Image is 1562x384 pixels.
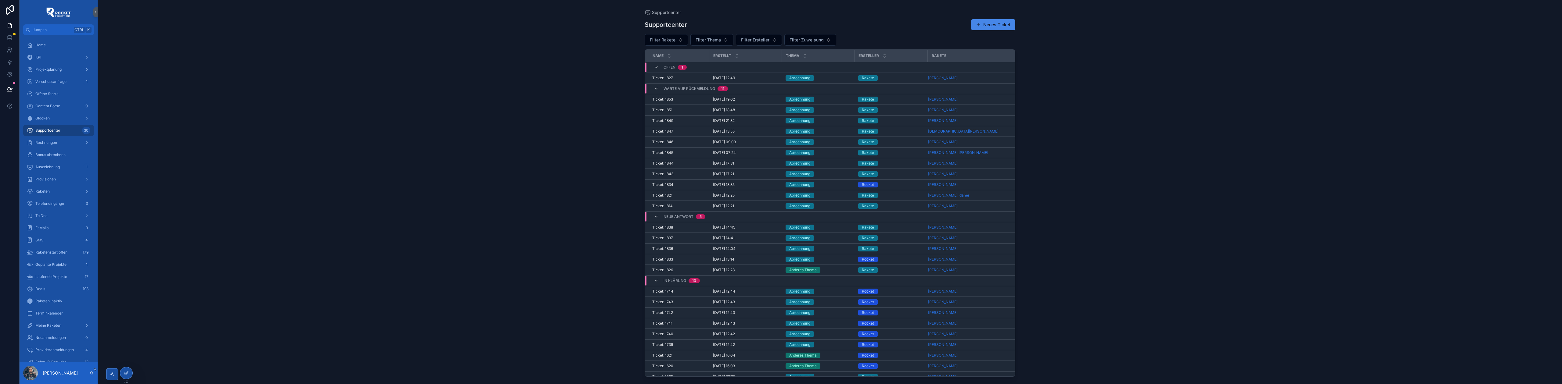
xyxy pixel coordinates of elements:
div: Rocket [862,310,874,315]
a: To Dos [23,210,94,221]
a: [DEMOGRAPHIC_DATA][PERSON_NAME] [928,129,999,134]
div: Rakete [862,139,874,145]
a: Ticket: 1744 [652,289,706,294]
button: Select Button [645,34,688,46]
div: 30 [82,127,90,134]
a: Rakete [858,75,924,81]
div: Rakete [862,129,874,134]
div: Abrechnung [789,193,810,198]
span: Ctrl [74,27,85,33]
div: Rakete [862,225,874,230]
a: Rakete [858,161,924,166]
a: Abrechnung [786,193,851,198]
a: Rakete [858,139,924,145]
span: [DATE] 14:04 [713,246,736,251]
span: Deals [35,286,45,291]
a: [DATE] 12:28 [713,268,778,272]
div: Abrechnung [789,246,810,251]
a: Anderes Thema [786,267,851,273]
div: Abrechnung [789,161,810,166]
span: Ticket: 1814 [652,204,673,208]
a: Abrechnung [786,257,851,262]
div: Rakete [862,118,874,123]
span: Ticket: 1821 [652,193,672,198]
a: Abrechnung [786,129,851,134]
a: [PERSON_NAME] [928,118,1013,123]
span: [DATE] 12:43 [713,300,735,304]
a: Ticket: 1836 [652,246,706,251]
img: App logo [46,7,71,17]
span: E-Mails [35,226,49,230]
a: [PERSON_NAME] [928,268,958,272]
a: [PERSON_NAME]-daher [928,193,970,198]
span: [PERSON_NAME] [928,310,958,315]
a: Abrechnung [786,289,851,294]
span: [DATE] 09:03 [713,140,736,144]
a: Rechnungen [23,137,94,148]
a: [PERSON_NAME] [928,246,1013,251]
span: [PERSON_NAME] [928,289,958,294]
a: Rocket [858,299,924,305]
a: [PERSON_NAME] [928,268,1013,272]
a: [PERSON_NAME] [928,225,1013,230]
span: Filter Thema [696,37,721,43]
span: [DATE] 17:21 [713,172,734,176]
div: Abrechnung [789,299,810,305]
a: Ticket: 1844 [652,161,706,166]
span: Provisionen [35,177,56,182]
span: Glocken [35,116,50,121]
div: Abrechnung [789,225,810,230]
div: 0 [83,102,90,110]
div: Abrechnung [789,97,810,102]
a: Ticket: 1847 [652,129,706,134]
a: [PERSON_NAME] [928,300,958,304]
div: Rocket [862,299,874,305]
span: Ticket: 1834 [652,182,673,187]
span: [DATE] 07:24 [713,150,736,155]
a: Vorschussanfrage1 [23,76,94,87]
a: Supportcenter30 [23,125,94,136]
span: KPI [35,55,41,60]
a: [DATE] 12:43 [713,310,778,315]
span: [DATE] 12:25 [713,193,735,198]
a: SMS4 [23,235,94,246]
a: [PERSON_NAME] [928,118,958,123]
a: Abrechnung [786,182,851,187]
span: K [86,27,91,32]
div: Abrechnung [789,75,810,81]
a: [DATE] 17:21 [713,172,778,176]
span: Supportcenter [652,9,681,16]
button: Select Button [784,34,836,46]
a: Offene Starts [23,88,94,99]
a: Abrechnung [786,107,851,113]
a: Ticket: 1849 [652,118,706,123]
div: Abrechnung [789,129,810,134]
a: [PERSON_NAME] [928,236,1013,240]
a: Laufende Projekte17 [23,271,94,282]
a: [PERSON_NAME] [928,140,1013,144]
div: 3 [83,200,90,207]
a: Rakete [858,267,924,273]
a: Rakete [858,193,924,198]
a: Geplante Projekte1 [23,259,94,270]
a: [DATE] 12:25 [713,193,778,198]
a: [PERSON_NAME] [928,161,958,166]
span: [PERSON_NAME] [928,246,958,251]
span: [DATE] 12:28 [713,268,735,272]
a: [PERSON_NAME] [928,182,958,187]
div: Rakete [862,150,874,155]
span: Filter Ersteller [741,37,769,43]
div: Rocket [862,182,874,187]
a: Ticket: 1833 [652,257,706,262]
div: Anderes Thema [789,267,817,273]
a: Ticket: 1827 [652,76,706,80]
div: Rakete [862,107,874,113]
a: [DATE] 07:24 [713,150,778,155]
a: [PERSON_NAME] [928,182,1013,187]
span: Ticket: 1838 [652,225,673,230]
a: [PERSON_NAME] [928,97,1013,102]
span: [PERSON_NAME] [928,97,958,102]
